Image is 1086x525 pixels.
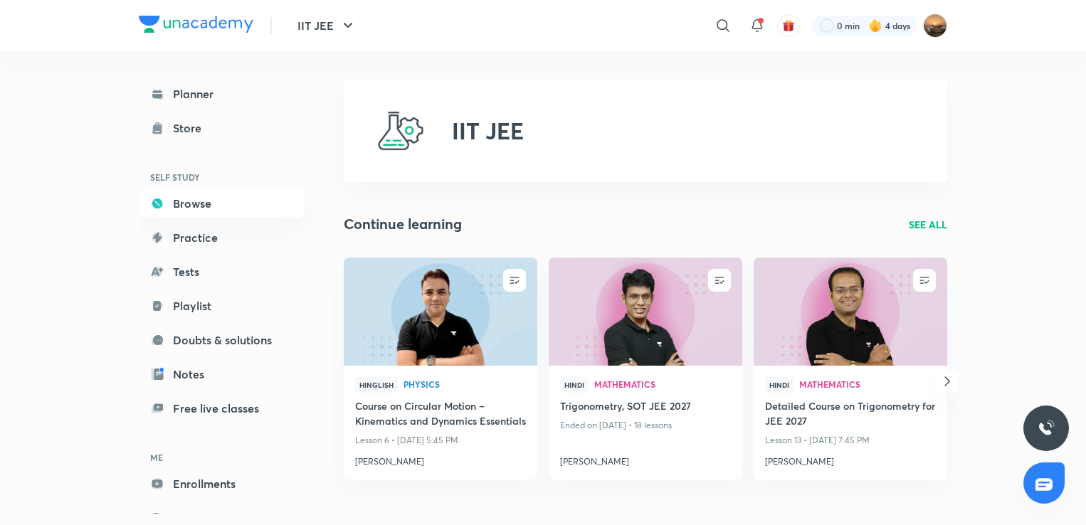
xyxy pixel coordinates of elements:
a: new-thumbnail [344,258,537,366]
img: new-thumbnail [342,256,539,366]
a: Store [139,114,304,142]
a: new-thumbnail [754,258,947,366]
h6: SELF STUDY [139,165,304,189]
a: Playlist [139,292,304,320]
img: new-thumbnail [752,256,949,366]
button: IIT JEE [289,11,365,40]
a: new-thumbnail [549,258,742,366]
a: Planner [139,80,304,108]
img: Company Logo [139,16,253,33]
h2: Continue learning [344,213,462,235]
a: Browse [139,189,304,218]
a: Physics [404,380,526,390]
a: [PERSON_NAME] [355,450,526,468]
a: Company Logo [139,16,253,36]
a: SEE ALL [909,217,947,232]
img: ttu [1038,420,1055,437]
a: Course on Circular Motion – Kinematics and Dynamics Essentials [355,398,526,431]
img: streak [868,18,882,33]
button: avatar [777,14,800,37]
a: Enrollments [139,470,304,498]
a: Doubts & solutions [139,326,304,354]
img: avatar [782,19,795,32]
a: Free live classes [139,394,304,423]
div: Store [173,120,210,137]
img: new-thumbnail [547,256,744,366]
a: Trigonometry, SOT JEE 2027 [560,398,731,416]
a: [PERSON_NAME] [765,450,936,468]
span: Hindi [560,377,589,393]
span: Mathematics [799,380,936,388]
a: Notes [139,360,304,388]
h6: ME [139,445,304,470]
img: Anisha Tiwari [923,14,947,38]
img: IIT JEE [378,108,423,154]
p: Lesson 6 • [DATE] 5:45 PM [355,431,526,450]
span: Physics [404,380,526,388]
a: Practice [139,223,304,252]
span: Hindi [765,377,794,393]
span: Mathematics [594,380,731,388]
p: Ended on [DATE] • 18 lessons [560,416,731,435]
a: Mathematics [799,380,936,390]
p: Lesson 13 • [DATE] 7:45 PM [765,431,936,450]
a: Mathematics [594,380,731,390]
a: Detailed Course on Trigonometry for JEE 2027 [765,398,936,431]
a: Tests [139,258,304,286]
h2: IIT JEE [452,117,524,144]
span: Hinglish [355,377,398,393]
a: [PERSON_NAME] [560,450,731,468]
